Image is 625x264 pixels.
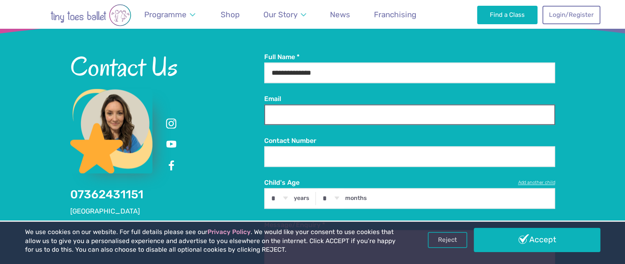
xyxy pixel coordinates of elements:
[542,6,600,24] a: Login/Register
[164,116,179,131] a: Instagram
[144,10,187,19] span: Programme
[477,6,537,24] a: Find a Class
[70,53,264,80] h2: Contact Us
[345,195,367,202] label: months
[374,10,416,19] span: Franchising
[294,195,309,202] label: years
[141,5,199,24] a: Programme
[326,5,354,24] a: News
[264,178,555,187] label: Child's Age
[428,232,467,248] a: Reject
[474,228,600,252] a: Accept
[518,179,555,186] a: Add another child
[259,5,310,24] a: Our Story
[330,10,350,19] span: News
[264,220,555,229] label: Message/Enquiry *
[164,137,179,152] a: Youtube
[370,5,420,24] a: Franchising
[263,10,298,19] span: Our Story
[164,158,179,173] a: Facebook
[217,5,244,24] a: Shop
[264,53,555,62] label: Full Name *
[25,228,399,255] p: We use cookies on our website. For full details please see our . We would like your consent to us...
[70,206,264,216] address: [GEOGRAPHIC_DATA]
[264,136,555,145] label: Contact Number
[25,4,157,26] img: tiny toes ballet
[70,188,143,201] a: 07362431151
[221,10,240,19] span: Shop
[208,228,251,236] a: Privacy Policy
[264,94,555,103] label: Email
